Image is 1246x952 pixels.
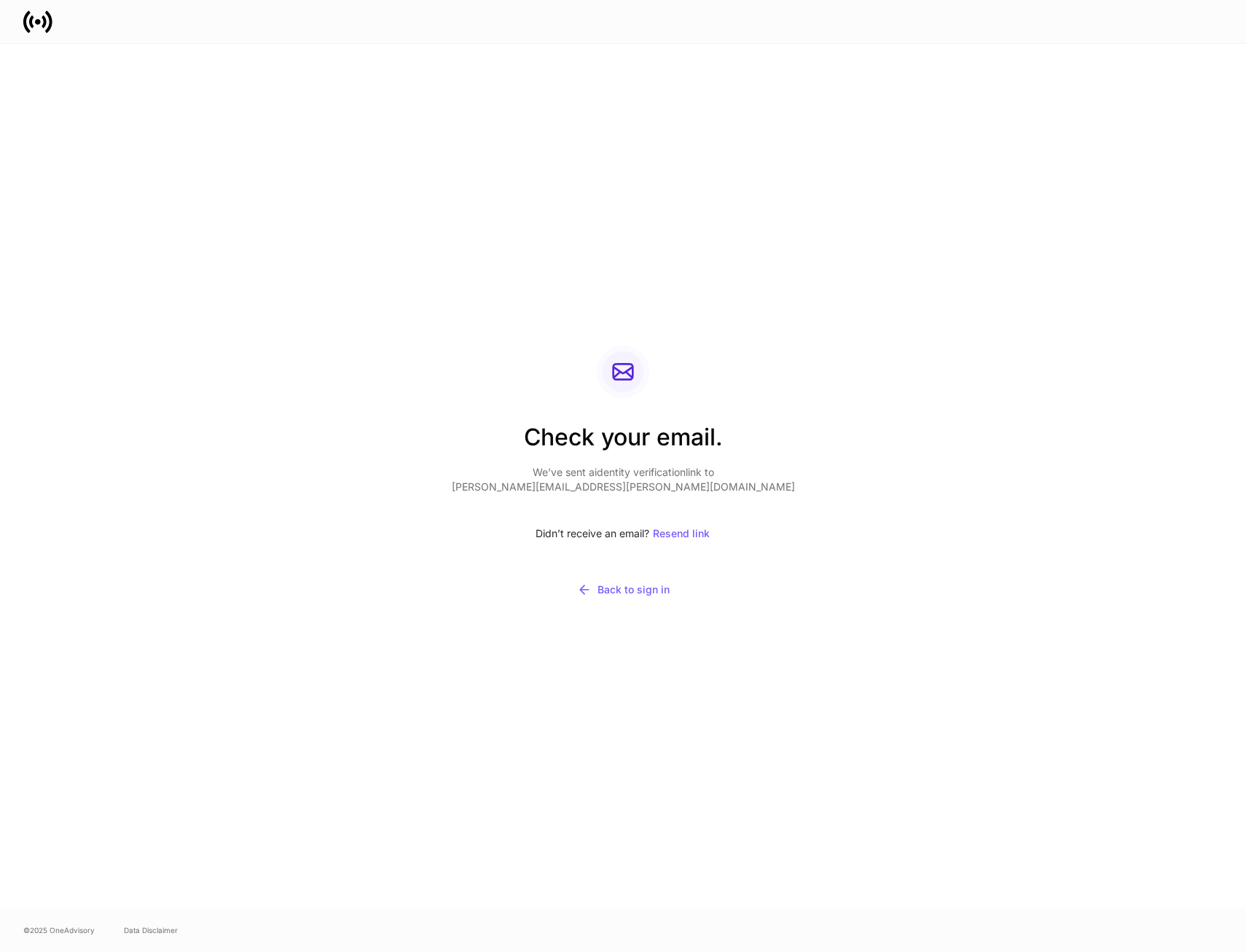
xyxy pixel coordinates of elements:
[452,518,795,550] div: Didn’t receive an email?
[124,924,178,936] a: Data Disclaimer
[452,421,795,465] h2: Check your email.
[653,528,710,539] div: Resend link
[23,924,95,936] span: © 2025 OneAdvisory
[652,518,710,550] button: Resend link
[452,573,795,606] button: Back to sign in
[577,582,670,597] div: Back to sign in
[452,465,795,494] p: We’ve sent a identity verification link to [PERSON_NAME][EMAIL_ADDRESS][PERSON_NAME][DOMAIN_NAME]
